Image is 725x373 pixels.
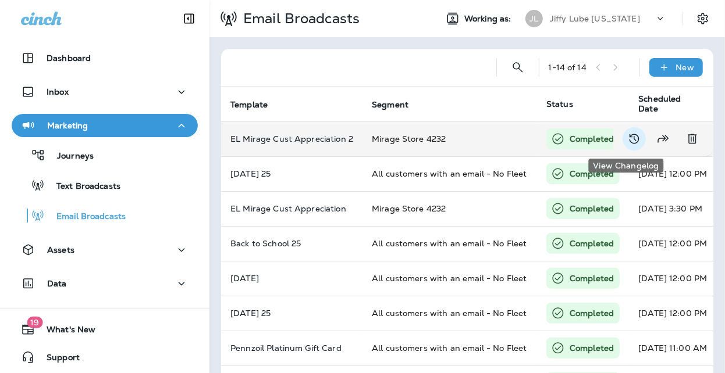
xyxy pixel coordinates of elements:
p: Completed [570,307,614,319]
button: Text Broadcasts [12,173,198,198]
p: Dashboard [47,53,91,63]
p: Completed [570,342,614,354]
button: Email Broadcasts [12,203,198,228]
button: Collapse Sidebar [173,7,205,30]
button: Delete Broadcast [681,127,704,150]
button: Dashboard [12,46,198,70]
p: Labor Day 25 [230,169,353,178]
td: [DATE] 12:00 PM [629,261,719,296]
span: Mirage Store 4232 [372,134,446,144]
button: Support [12,346,198,369]
span: Template [230,99,283,110]
button: View Changelog [623,127,646,150]
p: Email Broadcasts [239,10,360,27]
div: 1 - 14 of 14 [549,63,587,72]
p: Pennzoil Platinum Gift Card [230,343,353,353]
span: All customers with an email - No Fleet [372,343,527,353]
p: Jiffy Lube [US_STATE] [550,14,640,23]
span: Segment [372,100,408,110]
button: Assets [12,238,198,261]
span: Support [35,353,80,367]
p: Completed [570,238,614,249]
p: Marketing [47,121,88,130]
span: Segment [372,99,424,110]
p: July 4 25 [230,274,353,283]
span: Status [546,99,573,109]
span: Template [230,100,268,110]
button: Journeys [12,143,198,167]
p: Back to School 25 [230,239,353,248]
p: Completed [570,203,614,214]
p: Data [47,279,67,288]
button: Data [12,272,198,295]
button: Settings [692,8,713,29]
p: Email Broadcasts [45,211,126,223]
button: Inbox [12,80,198,103]
td: [DATE] 12:00 PM [629,226,719,261]
p: Completed [570,168,614,180]
span: Scheduled Date [638,94,714,114]
span: Working as: [464,14,514,24]
p: Text Broadcasts [45,181,120,192]
p: Journeys [45,151,94,162]
p: Completed [570,133,614,145]
span: All customers with an email - No Fleet [372,238,527,249]
td: [DATE] 12:00 PM [629,156,719,191]
p: EL Mirage Cust Appreciation [230,204,353,213]
button: 19What's New [12,318,198,341]
span: 19 [27,317,42,328]
button: Search Email Broadcasts [506,56,529,79]
td: [DATE] 3:30 PM [629,191,719,226]
td: [DATE] 12:00 PM [629,296,719,331]
td: [DATE] 11:00 AM [629,331,719,365]
div: View Changelog [589,159,664,173]
span: Mirage Store 4232 [372,203,446,214]
p: New [676,63,694,72]
p: EL Mirage Cust Appreciation 2 [230,134,353,144]
button: Resend Broadcast to a segment of recipients [652,127,675,150]
p: Completed [570,272,614,284]
span: What's New [35,325,95,339]
p: Assets [47,245,74,254]
span: All customers with an email - No Fleet [372,273,527,284]
span: Scheduled Date [638,94,699,114]
span: All customers with an email - No Fleet [372,308,527,318]
p: Inbox [47,87,69,96]
div: JL [525,10,543,27]
p: Memorial Day 25 [230,309,353,318]
button: Marketing [12,114,198,137]
span: All customers with an email - No Fleet [372,168,527,179]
